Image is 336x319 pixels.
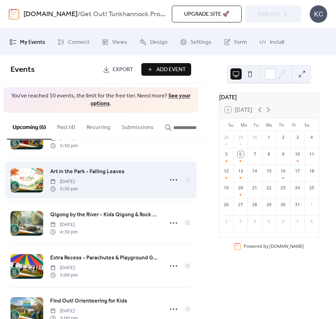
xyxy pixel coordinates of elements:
a: Find Out! Orienteering for Kids [50,297,127,306]
div: 6 [280,218,286,225]
a: Export [98,63,139,76]
div: 13 [237,168,244,174]
div: 19 [223,185,229,191]
span: Find Out! Orienteering for Kids [50,297,127,305]
span: Views [112,37,127,48]
div: [DATE] [219,93,319,101]
div: KC [310,5,327,23]
div: 9 [280,151,286,157]
div: 28 [223,134,229,141]
div: 26 [223,202,229,208]
div: 30 [251,134,258,141]
div: 18 [309,168,315,174]
div: 10 [294,151,301,157]
span: 5:30 pm [50,185,78,193]
div: 24 [294,185,301,191]
span: [DATE] [50,221,78,229]
span: Export [113,66,133,74]
div: 17 [294,168,301,174]
div: 28 [251,202,258,208]
img: logo [9,8,19,20]
div: Su [225,118,237,131]
div: 14 [251,168,258,174]
a: Design [134,31,173,53]
button: Upcoming (6) [7,113,52,140]
a: Views [96,31,133,53]
div: 3 [237,218,244,225]
a: My Events [4,31,51,53]
span: Qigong by the River - Kids Qigong & Rock Balancing [50,211,159,219]
span: [DATE] [50,178,78,185]
div: 1 [309,202,315,208]
div: 27 [237,202,244,208]
a: Settings [175,31,217,53]
span: [DATE] [50,264,78,272]
div: Sa [301,118,313,131]
div: 30 [280,202,286,208]
b: Get Out! Tunkhannock Program Calendar [80,8,205,21]
a: Form [219,31,252,53]
div: 8 [266,151,272,157]
button: Past (4) [52,113,81,139]
span: Install [270,37,284,48]
span: Settings [190,37,211,48]
div: Th [275,118,288,131]
div: 5 [223,151,229,157]
div: Fr [288,118,301,131]
a: Connect [52,31,95,53]
div: Powered by [244,243,304,249]
div: 22 [266,185,272,191]
div: We [263,118,275,131]
span: Form [234,37,247,48]
div: 4 [251,218,258,225]
div: 3 [294,134,301,141]
button: Submissions [116,113,159,139]
a: Qigong by the River - Kids Qigong & Rock Balancing [50,210,159,219]
span: Upgrade site 🚀 [184,10,229,19]
div: 12 [223,168,229,174]
div: 21 [251,185,258,191]
div: Mo [237,118,250,131]
div: 15 [266,168,272,174]
div: 23 [280,185,286,191]
a: [DOMAIN_NAME] [269,243,304,249]
div: 1 [266,134,272,141]
a: Extra Recess - Parachutes & Playground Games [50,253,159,263]
a: See your options [90,90,190,109]
a: [DOMAIN_NAME] [23,8,78,21]
div: 7 [251,151,258,157]
div: 7 [294,218,301,225]
span: Events [11,62,35,77]
span: Extra Recess - Parachutes & Playground Games [50,254,159,262]
div: 6 [237,151,244,157]
div: 16 [280,168,286,174]
span: [DATE] [50,307,78,315]
span: 5:30 pm [50,142,78,150]
a: Install [254,31,289,53]
button: Upgrade site 🚀 [172,6,242,22]
button: Recurring [81,113,116,139]
div: 8 [309,218,315,225]
div: 2 [280,134,286,141]
div: 2 [223,218,229,225]
span: My Events [20,37,45,48]
div: Tu [250,118,263,131]
span: 4:30 pm [50,229,78,236]
div: 4 [309,134,315,141]
a: Art in the Park - Falling Leaves [50,167,125,176]
div: 31 [294,202,301,208]
div: 25 [309,185,315,191]
div: 29 [266,202,272,208]
span: Connect [68,37,89,48]
div: 11 [309,151,315,157]
span: Design [150,37,168,48]
div: 5 [266,218,272,225]
b: / [78,8,80,21]
div: 20 [237,185,244,191]
div: 29 [237,134,244,141]
span: You've reached 10 events, the limit for the free tier. Need more? . [11,92,191,108]
span: 5:00 pm [50,272,78,279]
